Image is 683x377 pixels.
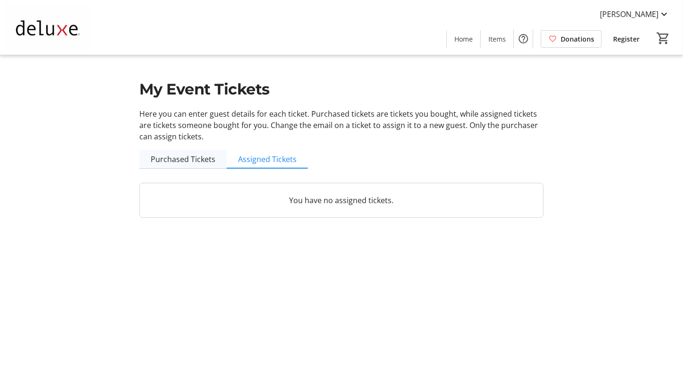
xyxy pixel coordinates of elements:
[6,4,90,51] img: Deluxe Corporation 's Logo
[561,34,594,44] span: Donations
[454,34,473,44] span: Home
[592,7,677,22] button: [PERSON_NAME]
[613,34,640,44] span: Register
[600,9,658,20] span: [PERSON_NAME]
[139,108,544,142] p: Here you can enter guest details for each ticket. Purchased tickets are tickets you bought, while...
[541,30,602,48] a: Donations
[447,30,480,48] a: Home
[151,195,532,206] p: You have no assigned tickets.
[606,30,647,48] a: Register
[481,30,513,48] a: Items
[514,29,533,48] button: Help
[151,155,215,163] span: Purchased Tickets
[488,34,506,44] span: Items
[655,30,672,47] button: Cart
[139,78,544,101] h1: My Event Tickets
[238,155,297,163] span: Assigned Tickets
